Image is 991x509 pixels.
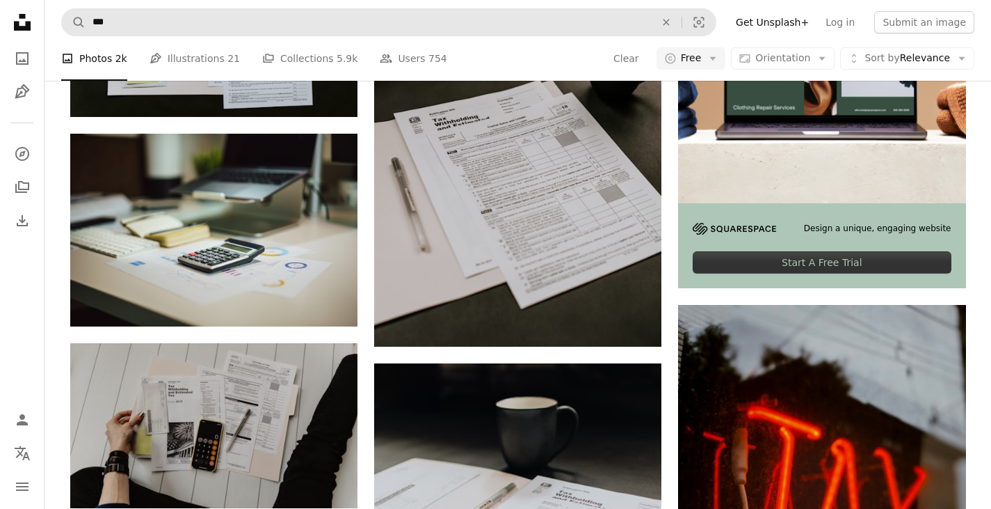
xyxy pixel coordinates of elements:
button: Sort byRelevance [840,47,974,70]
button: Language [8,439,36,467]
a: Photos [8,45,36,72]
a: Log in / Sign up [8,406,36,434]
a: Get Unsplash+ [727,11,817,33]
div: Start A Free Trial [693,251,951,274]
span: 754 [428,51,447,66]
form: Find visuals sitewide [61,8,716,36]
a: Illustrations [8,78,36,106]
a: Collections [8,173,36,201]
img: a calculator sitting on top of a table next to a laptop [70,134,357,326]
span: Free [681,52,702,65]
a: Download History [8,207,36,235]
a: Users 754 [380,36,446,81]
button: Submit an image [874,11,974,33]
img: file-1705255347840-230a6ab5bca9image [693,223,776,235]
a: red love neon light signage [678,490,965,503]
img: person holding paper near pen and calculator [70,343,357,508]
button: Free [656,47,726,70]
a: Home — Unsplash [8,8,36,39]
a: a calculator sitting on top of a table next to a laptop [70,224,357,236]
span: 21 [227,51,240,66]
a: Illustrations 21 [150,36,240,81]
a: person holding paper near pen and calculator [70,419,357,432]
a: Explore [8,140,36,168]
span: Design a unique, engaging website [804,223,951,235]
a: Log in [817,11,863,33]
button: Search Unsplash [62,9,86,36]
button: Clear [651,9,682,36]
span: 5.9k [337,51,357,66]
a: black ceramic mug beside white printer paper [374,125,661,137]
a: Collections 5.9k [262,36,357,81]
button: Orientation [731,47,835,70]
button: Clear [613,47,640,70]
button: Menu [8,473,36,501]
span: Sort by [864,52,899,63]
button: Visual search [682,9,716,36]
a: coffee mug near open folder with tax withholding paper [374,453,661,465]
span: Orientation [755,52,810,63]
span: Relevance [864,52,950,65]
